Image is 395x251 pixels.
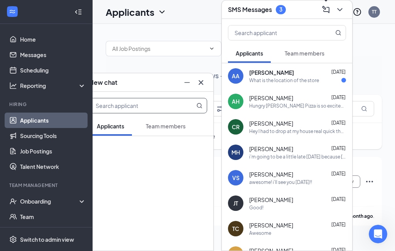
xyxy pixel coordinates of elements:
[9,236,17,243] svg: Settings
[97,123,124,130] span: Applicants
[249,94,293,102] span: [PERSON_NAME]
[249,120,293,127] span: [PERSON_NAME]
[184,71,231,80] div: Interviews · 14
[228,5,272,14] h3: SMS Messages
[20,32,86,47] a: Home
[9,197,17,205] svg: UserCheck
[20,224,86,240] a: DocumentsCrown
[249,153,346,160] div: i'm going to be a little late [DATE] because [PERSON_NAME] is going to need a ride
[279,6,282,13] div: 3
[331,145,346,151] span: [DATE]
[20,113,86,128] a: Applicants
[20,197,79,205] div: Onboarding
[181,76,193,89] button: Minimize
[146,123,186,130] span: Team members
[112,44,206,53] input: All Job Postings
[249,230,271,236] div: Awesome
[249,221,293,229] span: [PERSON_NAME]
[232,225,239,232] div: TC
[236,50,263,57] span: Applicants
[20,128,86,143] a: Sourcing Tools
[335,5,344,14] svg: ChevronDown
[20,236,74,243] div: Switch to admin view
[249,128,346,135] div: Hey I had to drop at my house real quick the bottom that covers the engine is hanging off n he's ...
[157,7,167,17] svg: ChevronDown
[345,213,373,219] b: a month ago
[196,78,206,87] svg: Cross
[232,98,240,105] div: AH
[249,77,319,84] div: What is the location of the store
[20,143,86,159] a: Job Postings
[209,45,215,52] svg: ChevronDown
[9,101,84,108] div: Hiring
[232,72,240,80] div: AA
[89,78,117,87] h3: New chat
[331,120,346,126] span: [DATE]
[334,3,346,16] button: ChevronDown
[20,209,86,224] a: Team
[320,3,332,16] button: ComposeMessage
[9,182,84,189] div: Team Management
[331,69,346,75] span: [DATE]
[20,82,86,89] div: Reporting
[372,8,376,15] div: TT
[331,94,346,100] span: [DATE]
[106,5,154,19] h1: Applicants
[74,8,82,16] svg: Collapse
[196,103,203,109] svg: MagnifyingGlass
[353,7,362,17] svg: QuestionInfo
[331,196,346,202] span: [DATE]
[232,174,240,182] div: VS
[249,69,294,76] span: [PERSON_NAME]
[20,47,86,62] a: Messages
[369,225,387,243] iframe: Intercom live chat
[249,196,293,204] span: [PERSON_NAME]
[228,25,320,40] input: Search applicant
[249,170,293,178] span: [PERSON_NAME]
[216,104,225,113] svg: Filter
[232,123,240,131] div: CR
[249,145,293,153] span: [PERSON_NAME]
[233,199,238,207] div: JT
[331,171,346,177] span: [DATE]
[195,76,207,89] button: Cross
[20,62,86,78] a: Scheduling
[285,50,324,57] span: Team members
[89,98,181,113] input: Search applicant
[331,222,346,227] span: [DATE]
[9,82,17,89] svg: Analysis
[361,106,367,112] svg: MagnifyingGlass
[113,71,162,80] div: Applications · 1
[231,148,240,156] div: MH
[321,5,331,14] svg: ComposeMessage
[249,179,312,185] div: awesome! i'll see you [DATE]!!
[335,30,341,36] svg: MagnifyingGlass
[182,78,192,87] svg: Minimize
[20,159,86,174] a: Talent Network
[8,8,16,15] svg: WorkstreamLogo
[249,204,263,211] div: Good!
[249,103,346,109] div: Hungry [PERSON_NAME] Pizza is so excited for you to join our team! Do you know anyone else who mi...
[365,177,374,186] svg: Ellipses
